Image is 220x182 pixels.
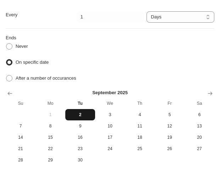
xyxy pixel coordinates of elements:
[98,146,122,152] span: 24
[6,35,16,40] span: Ends
[35,109,65,120] button: Monday September 1 2025
[68,135,92,140] span: 16
[38,157,62,163] span: 29
[95,98,125,109] th: Wednesday
[128,112,152,118] span: 4
[187,101,211,106] span: Sa
[35,120,65,132] button: Monday September 8 2025
[158,101,182,106] span: Fr
[158,123,182,129] span: 12
[155,132,185,143] button: Friday September 19 2025
[9,135,33,140] span: 14
[35,154,65,166] button: Monday September 29 2025
[95,143,125,154] button: Wednesday September 24 2025
[98,101,122,106] span: We
[4,88,16,99] button: Show previous month, August 2025
[65,109,95,120] button: Today Tuesday September 2 2025
[95,120,125,132] button: Wednesday September 10 2025
[38,146,62,152] span: 22
[38,135,62,140] span: 15
[98,135,122,140] span: 17
[155,143,185,154] button: Friday September 26 2025
[68,112,92,118] span: 2
[38,112,62,118] span: 1
[185,120,214,132] button: Saturday September 13 2025
[98,123,122,129] span: 10
[95,132,125,143] button: Wednesday September 17 2025
[35,132,65,143] button: Monday September 15 2025
[187,112,211,118] span: 6
[98,112,122,118] span: 3
[158,135,182,140] span: 19
[65,132,95,143] button: Tuesday September 16 2025
[125,98,155,109] th: Thursday
[6,11,73,23] p: Every
[204,88,216,99] button: Show next month, October 2025
[158,112,182,118] span: 5
[95,109,125,120] button: Wednesday September 3 2025
[9,146,33,152] span: 21
[65,143,95,154] button: Tuesday September 23 2025
[16,44,28,49] span: Never
[125,120,155,132] button: Thursday September 11 2025
[35,143,65,154] button: Monday September 22 2025
[155,98,185,109] th: Friday
[128,101,152,106] span: Th
[38,101,62,106] span: Mo
[65,98,95,109] th: Tuesday
[158,146,182,152] span: 26
[6,143,35,154] button: Sunday September 21 2025
[9,123,33,129] span: 7
[9,101,33,106] span: Su
[6,98,35,109] th: Sunday
[185,143,214,154] button: Saturday September 27 2025
[125,143,155,154] button: Thursday September 25 2025
[65,154,95,166] button: Tuesday September 30 2025
[185,109,214,120] button: Saturday September 6 2025
[65,120,95,132] button: Tuesday September 9 2025
[125,109,155,120] button: Thursday September 4 2025
[6,132,35,143] button: Sunday September 14 2025
[9,157,33,163] span: 28
[185,98,214,109] th: Saturday
[155,109,185,120] button: Friday September 5 2025
[16,75,76,81] span: After a number of occurances
[16,59,49,65] span: On specific date
[128,135,152,140] span: 18
[187,123,211,129] span: 13
[125,132,155,143] button: Thursday September 18 2025
[35,98,65,109] th: Monday
[185,132,214,143] button: Saturday September 20 2025
[68,146,92,152] span: 23
[68,101,92,106] span: Tu
[6,120,35,132] button: Sunday September 7 2025
[155,120,185,132] button: Friday September 12 2025
[68,157,92,163] span: 30
[38,123,62,129] span: 8
[128,146,152,152] span: 25
[128,123,152,129] span: 11
[187,146,211,152] span: 27
[6,154,35,166] button: Sunday September 28 2025
[68,123,92,129] span: 9
[187,135,211,140] span: 20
